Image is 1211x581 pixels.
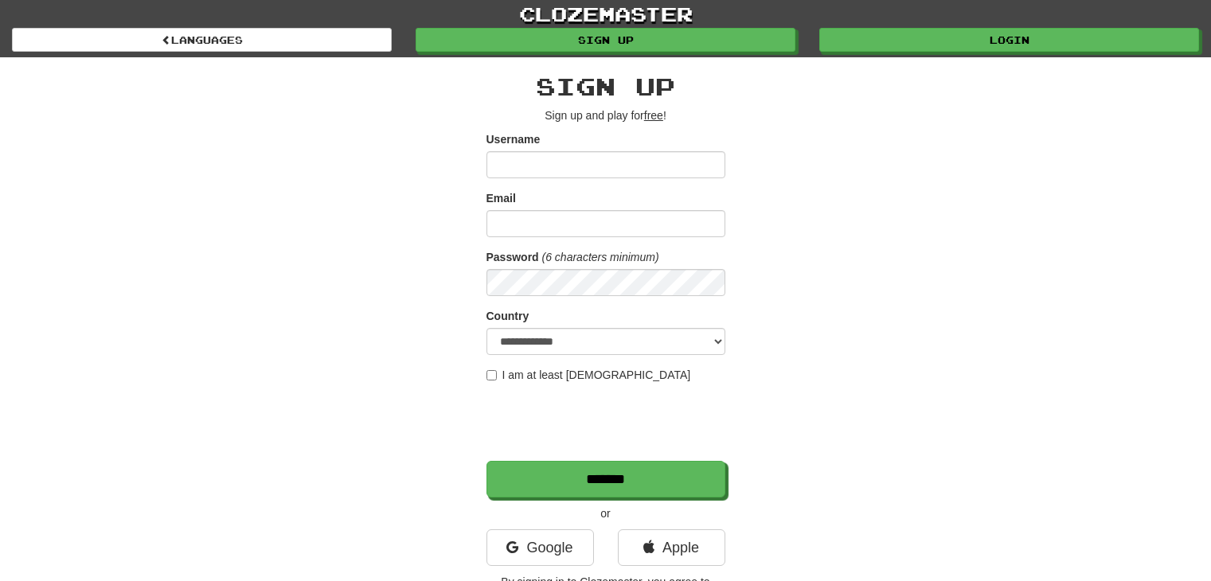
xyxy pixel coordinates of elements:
a: Google [486,529,594,566]
a: Login [819,28,1199,52]
a: Sign up [416,28,795,52]
h2: Sign up [486,73,725,99]
a: Languages [12,28,392,52]
p: or [486,505,725,521]
p: Sign up and play for ! [486,107,725,123]
label: Password [486,249,539,265]
label: Country [486,308,529,324]
label: Username [486,131,541,147]
a: Apple [618,529,725,566]
em: (6 characters minimum) [542,251,659,263]
label: I am at least [DEMOGRAPHIC_DATA] [486,367,691,383]
u: free [644,109,663,122]
input: I am at least [DEMOGRAPHIC_DATA] [486,370,497,380]
label: Email [486,190,516,206]
iframe: reCAPTCHA [486,391,729,453]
